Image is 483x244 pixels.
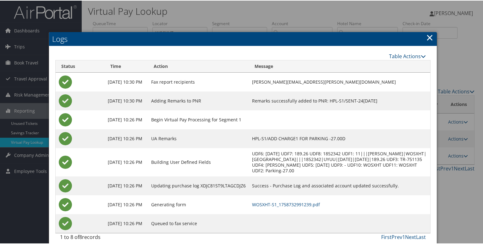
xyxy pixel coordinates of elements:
[249,72,430,91] td: [PERSON_NAME][EMAIL_ADDRESS][PERSON_NAME][DOMAIN_NAME]
[402,233,405,240] a: 1
[105,213,148,232] td: [DATE] 10:26 PM
[105,195,148,213] td: [DATE] 10:26 PM
[389,52,426,59] a: Table Actions
[252,201,320,207] a: WOSXHT-S1_1758732991239.pdf
[249,60,430,72] th: Message: activate to sort column ascending
[105,60,148,72] th: Time: activate to sort column ascending
[249,176,430,195] td: Success - Purchase Log and associated account updated successfully.
[79,233,82,240] span: 8
[105,147,148,176] td: [DATE] 10:26 PM
[249,147,430,176] td: UDF6: [DATE] UDF7: 189.26 UDF8: 1852342 UDF1: 11|||[PERSON_NAME]|WOSXHT|[GEOGRAPHIC_DATA]|||18523...
[105,72,148,91] td: [DATE] 10:30 PM
[105,110,148,129] td: [DATE] 10:26 PM
[148,129,249,147] td: UA Remarks
[148,195,249,213] td: Generating form
[148,60,249,72] th: Action: activate to sort column ascending
[148,110,249,129] td: Begin Virtual Pay Processing for Segment 1
[405,233,416,240] a: Next
[392,233,402,240] a: Prev
[148,147,249,176] td: Building User Defined Fields
[105,176,148,195] td: [DATE] 10:26 PM
[416,233,426,240] a: Last
[60,233,145,243] div: 1 to 8 of records
[148,176,249,195] td: Updating purchase log XDJC815T9LTAGCDJZ6
[426,30,433,43] a: Close
[148,91,249,110] td: Adding Remarks to PNR
[49,31,437,45] h2: Logs
[148,72,249,91] td: Fax report recipients
[381,233,392,240] a: First
[105,91,148,110] td: [DATE] 10:30 PM
[249,91,430,110] td: Remarks successfully added to PNR: HPL-S1/SENT-24[DATE]
[105,129,148,147] td: [DATE] 10:26 PM
[148,213,249,232] td: Queued to fax service
[56,60,105,72] th: Status: activate to sort column ascending
[249,129,430,147] td: HPL-S1/ADD CHARGE1 FOR PARKING -27.00D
